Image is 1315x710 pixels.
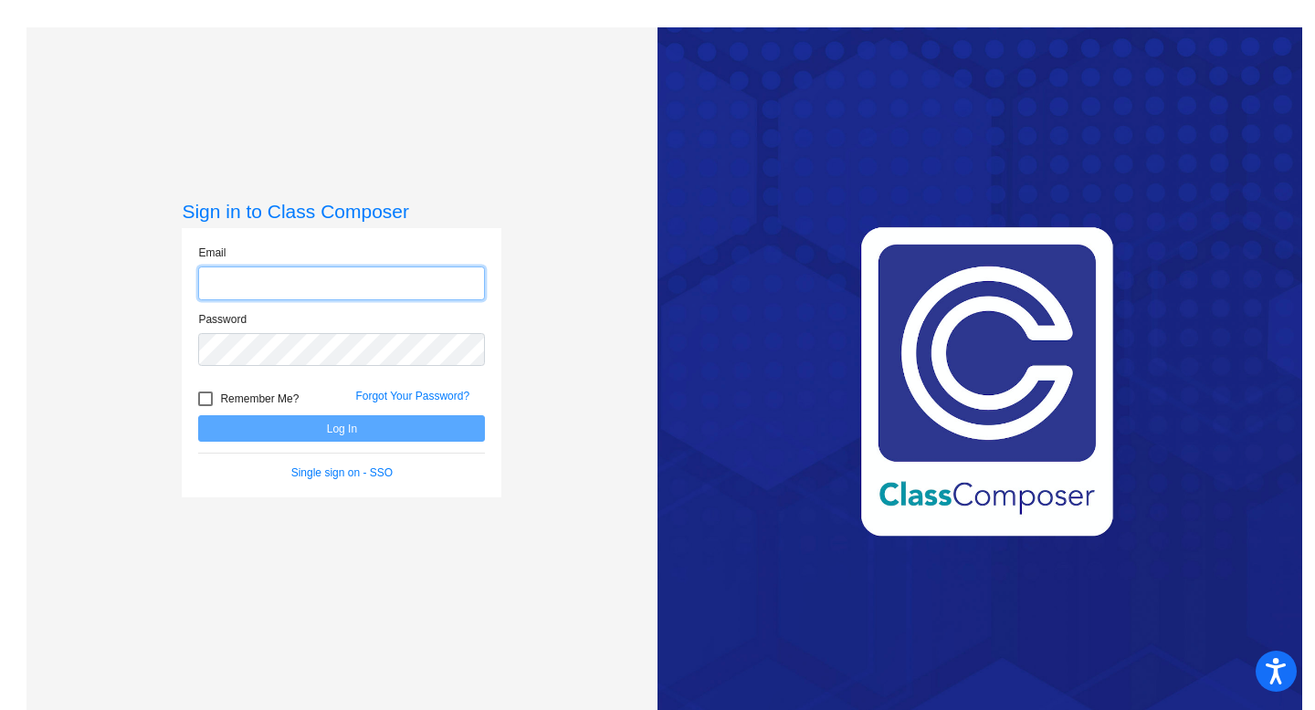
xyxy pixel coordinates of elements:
h3: Sign in to Class Composer [182,200,501,223]
a: Forgot Your Password? [355,390,469,402]
label: Email [198,245,226,261]
span: Remember Me? [220,388,299,410]
button: Log In [198,415,485,442]
label: Password [198,311,247,328]
a: Single sign on - SSO [291,466,393,479]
